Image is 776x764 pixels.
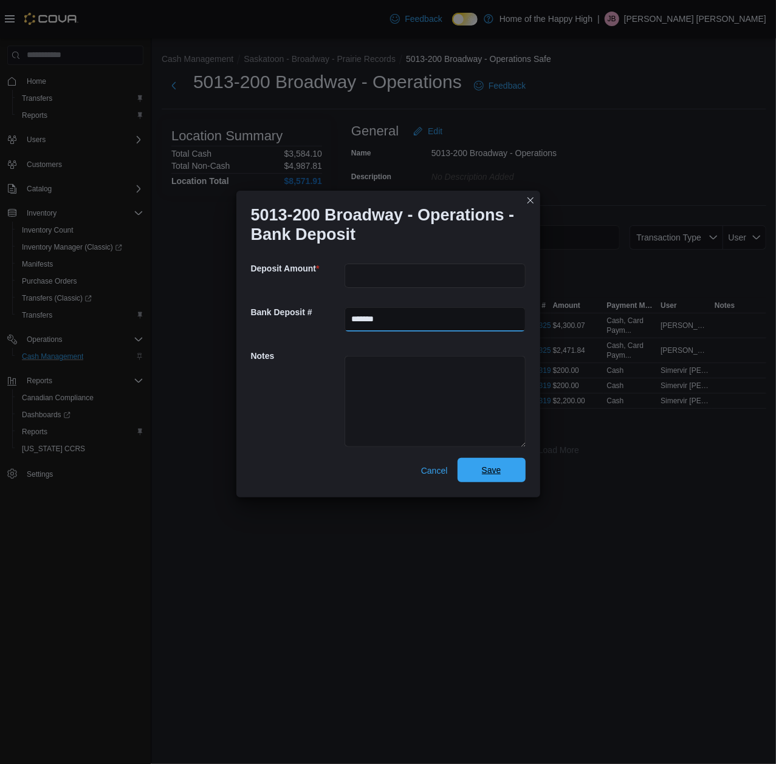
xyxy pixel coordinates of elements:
[251,205,516,244] h1: 5013-200 Broadway - Operations - Bank Deposit
[251,256,342,281] h5: Deposit Amount
[421,465,448,477] span: Cancel
[523,193,538,208] button: Closes this modal window
[251,300,342,324] h5: Bank Deposit #
[458,458,526,482] button: Save
[251,344,342,368] h5: Notes
[482,464,501,476] span: Save
[416,459,453,483] button: Cancel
